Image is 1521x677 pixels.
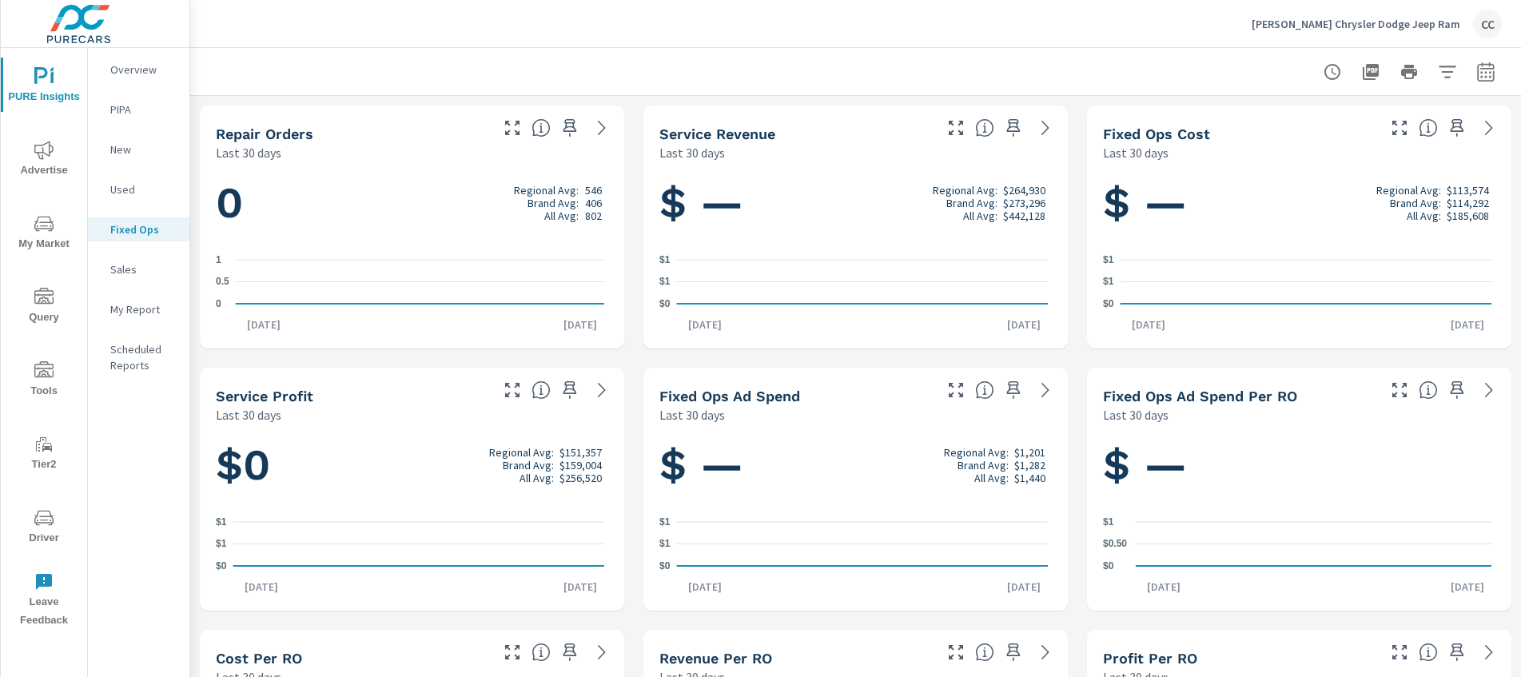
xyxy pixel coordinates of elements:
[557,115,583,141] span: Save this to your personalized report
[1431,56,1463,88] button: Apply Filters
[557,639,583,665] span: Save this to your personalized report
[110,181,177,197] p: Used
[1447,197,1489,209] p: $114,292
[1103,539,1127,550] text: $0.50
[110,261,177,277] p: Sales
[933,184,997,197] p: Regional Avg:
[520,472,554,484] p: All Avg:
[659,254,671,265] text: $1
[963,209,997,222] p: All Avg:
[1419,643,1438,662] span: Average profit generated by the dealership from each Repair Order closed over the selected date r...
[1390,197,1441,209] p: Brand Avg:
[559,472,602,484] p: $256,520
[216,143,281,162] p: Last 30 days
[557,377,583,403] span: Save this to your personalized report
[1103,438,1495,492] h1: $ —
[88,137,189,161] div: New
[216,277,229,288] text: 0.5
[1103,650,1197,667] h5: Profit Per RO
[585,209,602,222] p: 802
[559,446,602,459] p: $151,357
[1387,377,1412,403] button: Make Fullscreen
[944,446,1009,459] p: Regional Avg:
[88,98,189,121] div: PIPA
[1393,56,1425,88] button: Print Report
[589,639,615,665] a: See more details in report
[528,197,579,209] p: Brand Avg:
[6,508,82,548] span: Driver
[943,115,969,141] button: Make Fullscreen
[975,380,994,400] span: Total cost of Fixed Operations-oriented media for all PureCars channels over the selected date ra...
[659,125,775,142] h5: Service Revenue
[659,405,725,424] p: Last 30 days
[216,388,313,404] h5: Service Profit
[1387,639,1412,665] button: Make Fullscreen
[659,539,671,550] text: $1
[659,438,1052,492] h1: $ —
[1001,115,1026,141] span: Save this to your personalized report
[1033,377,1058,403] a: See more details in report
[1447,184,1489,197] p: $113,574
[1136,579,1192,595] p: [DATE]
[659,650,772,667] h5: Revenue per RO
[659,176,1052,230] h1: $ —
[1033,639,1058,665] a: See more details in report
[500,377,525,403] button: Make Fullscreen
[233,579,289,595] p: [DATE]
[500,115,525,141] button: Make Fullscreen
[1439,317,1495,333] p: [DATE]
[1444,377,1470,403] span: Save this to your personalized report
[1476,115,1502,141] a: See more details in report
[589,115,615,141] a: See more details in report
[1476,377,1502,403] a: See more details in report
[216,516,227,528] text: $1
[1419,118,1438,137] span: Total cost incurred by the dealership from all Repair Orders closed over the selected date range....
[1407,209,1441,222] p: All Avg:
[110,341,177,373] p: Scheduled Reports
[585,184,602,197] p: 546
[1003,209,1045,222] p: $442,128
[6,435,82,474] span: Tier2
[1103,254,1114,265] text: $1
[1444,639,1470,665] span: Save this to your personalized report
[1103,405,1169,424] p: Last 30 days
[1419,380,1438,400] span: Average cost of Fixed Operations-oriented advertising per each Repair Order closed at the dealer ...
[1003,184,1045,197] p: $264,930
[585,197,602,209] p: 406
[532,118,551,137] span: Number of Repair Orders Closed by the selected dealership group over the selected time range. [So...
[1103,560,1114,571] text: $0
[677,579,733,595] p: [DATE]
[1444,115,1470,141] span: Save this to your personalized report
[216,125,313,142] h5: Repair Orders
[1103,143,1169,162] p: Last 30 days
[1014,459,1045,472] p: $1,282
[1476,639,1502,665] a: See more details in report
[1103,298,1114,309] text: $0
[1103,125,1210,142] h5: Fixed Ops Cost
[1439,579,1495,595] p: [DATE]
[489,446,554,459] p: Regional Avg:
[216,539,227,550] text: $1
[1447,209,1489,222] p: $185,608
[110,221,177,237] p: Fixed Ops
[1376,184,1441,197] p: Regional Avg:
[6,288,82,327] span: Query
[958,459,1009,472] p: Brand Avg:
[88,337,189,377] div: Scheduled Reports
[110,62,177,78] p: Overview
[559,459,602,472] p: $159,004
[1003,197,1045,209] p: $273,296
[943,639,969,665] button: Make Fullscreen
[503,459,554,472] p: Brand Avg:
[677,317,733,333] p: [DATE]
[1103,388,1297,404] h5: Fixed Ops Ad Spend Per RO
[216,438,608,492] h1: $0
[216,254,221,265] text: 1
[975,118,994,137] span: Total revenue generated by the dealership from all Repair Orders closed over the selected date ra...
[659,516,671,528] text: $1
[1387,115,1412,141] button: Make Fullscreen
[552,579,608,595] p: [DATE]
[6,572,82,630] span: Leave Feedback
[1033,115,1058,141] a: See more details in report
[659,388,800,404] h5: Fixed Ops Ad Spend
